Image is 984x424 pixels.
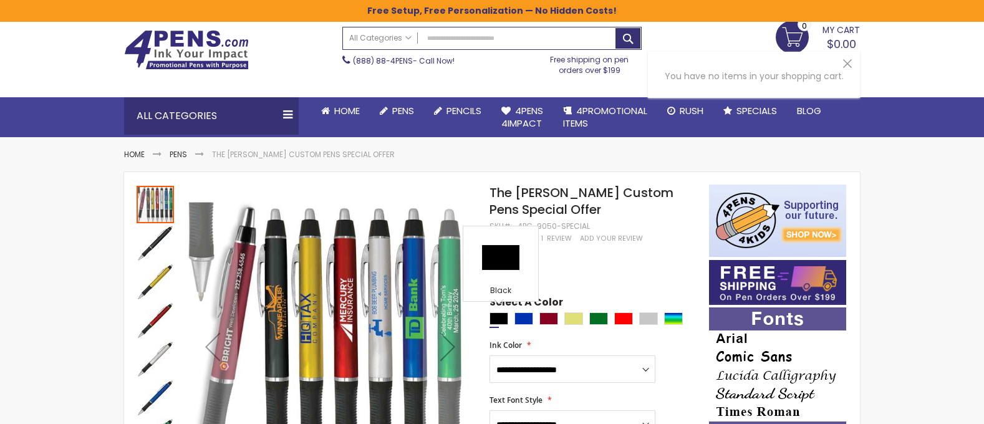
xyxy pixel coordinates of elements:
div: The Barton Custom Pens Special Offer [137,301,175,339]
div: The Barton Custom Pens Special Offer [137,378,175,417]
span: Text Font Style [490,395,543,405]
span: Pencils [446,104,481,117]
span: Home [334,104,360,117]
a: All Categories [343,27,418,48]
img: The Barton Custom Pens Special Offer [137,340,174,378]
span: 4PROMOTIONAL ITEMS [563,104,647,130]
span: Review [547,234,572,243]
div: Red [614,312,633,325]
strong: SKU [490,221,513,231]
a: Rush [657,97,713,125]
span: The [PERSON_NAME] Custom Pens Special Offer [490,184,673,218]
div: Blue [514,312,533,325]
span: Blog [797,104,821,117]
span: Select A Color [490,296,563,312]
img: The Barton Custom Pens Special Offer [137,302,174,339]
div: The Barton Custom Pens Special Offer [137,339,175,378]
span: Pens [392,104,414,117]
div: Silver [639,312,658,325]
div: Green [589,312,608,325]
div: Burgundy [539,312,558,325]
a: Pens [170,149,187,160]
img: 4Pens Custom Pens and Promotional Products [124,30,249,70]
div: The Barton Custom Pens Special Offer [137,185,175,223]
span: All Categories [349,33,412,43]
div: Gold [564,312,583,325]
a: Home [124,149,145,160]
span: - Call Now! [353,55,455,66]
a: (888) 88-4PENS [353,55,413,66]
div: Black [490,312,508,325]
a: Blog [787,97,831,125]
span: 4Pens 4impact [501,104,543,130]
a: Pencils [424,97,491,125]
a: Home [311,97,370,125]
div: Black [466,286,535,298]
div: The Barton Custom Pens Special Offer [137,223,175,262]
strong: You have no items in your shopping cart. [660,64,847,89]
div: All Categories [124,97,299,135]
a: 4Pens4impact [491,97,553,138]
span: $0.00 [827,36,856,52]
img: The Barton Custom Pens Special Offer [137,224,174,262]
span: Specials [736,104,777,117]
span: 1 [541,234,543,243]
div: Free shipping on pen orders over $199 [538,50,642,75]
img: 4pens 4 kids [709,185,846,257]
div: The Barton Custom Pens Special Offer [137,262,175,301]
div: Assorted [664,312,683,325]
span: 0 [802,20,807,32]
a: Pens [370,97,424,125]
div: 4PG-9050-SPECIAL [518,221,590,231]
img: The Barton Custom Pens Special Offer [137,263,174,301]
a: $0.00 0 [776,21,860,52]
span: Ink Color [490,340,522,350]
span: Rush [680,104,703,117]
a: Add Your Review [580,234,643,243]
a: 1 Review [541,234,574,243]
li: The [PERSON_NAME] Custom Pens Special Offer [212,150,395,160]
a: 4PROMOTIONALITEMS [553,97,657,138]
img: The Barton Custom Pens Special Offer [137,379,174,417]
a: Specials [713,97,787,125]
img: Free shipping on orders over $199 [709,260,846,305]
